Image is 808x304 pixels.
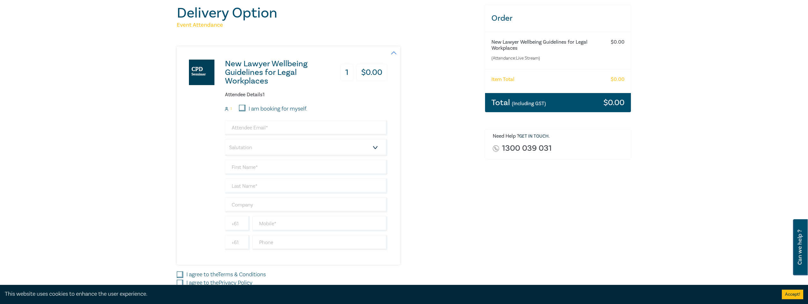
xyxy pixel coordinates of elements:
h6: $ 0.00 [611,76,625,83]
label: I agree to the [186,271,266,279]
div: This website uses cookies to enhance the user experience. [5,290,772,298]
h6: Item Total [491,76,514,83]
h3: Order [485,5,631,32]
h1: Delivery Option [177,5,477,21]
h3: 1 [340,64,354,81]
img: New Lawyer Wellbeing Guidelines for Legal Workplaces [189,60,214,85]
label: I am booking for myself. [249,105,307,113]
a: 1300 039 031 [502,144,552,153]
input: Last Name* [225,178,387,194]
input: Attendee Email* [225,120,387,135]
h3: $ 0.00 [603,98,625,107]
h6: Attendee Details 1 [225,92,387,98]
h3: $ 0.00 [356,64,387,81]
label: I agree to the [186,279,252,287]
a: Privacy Policy [219,279,252,286]
input: +61 [225,235,250,250]
input: +61 [225,216,250,231]
h6: $ 0.00 [611,39,625,45]
h3: New Lawyer Wellbeing Guidelines for Legal Workplaces [225,60,330,85]
h6: Need Help ? . [493,133,626,140]
input: Phone [252,235,387,250]
h3: Total [491,98,546,107]
h6: New Lawyer Wellbeing Guidelines for Legal Workplaces [491,39,599,51]
h5: Event Attendance [177,21,477,29]
small: (Attendance: Live Stream ) [491,55,599,62]
a: Terms & Conditions [218,271,266,278]
button: Accept cookies [782,290,803,299]
small: (Including GST) [512,100,546,107]
input: Company [225,197,387,213]
input: First Name* [225,160,387,175]
small: 1 [230,107,232,111]
input: Mobile* [252,216,387,231]
span: Can we help ? [797,223,803,271]
a: Get in touch [519,134,549,139]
